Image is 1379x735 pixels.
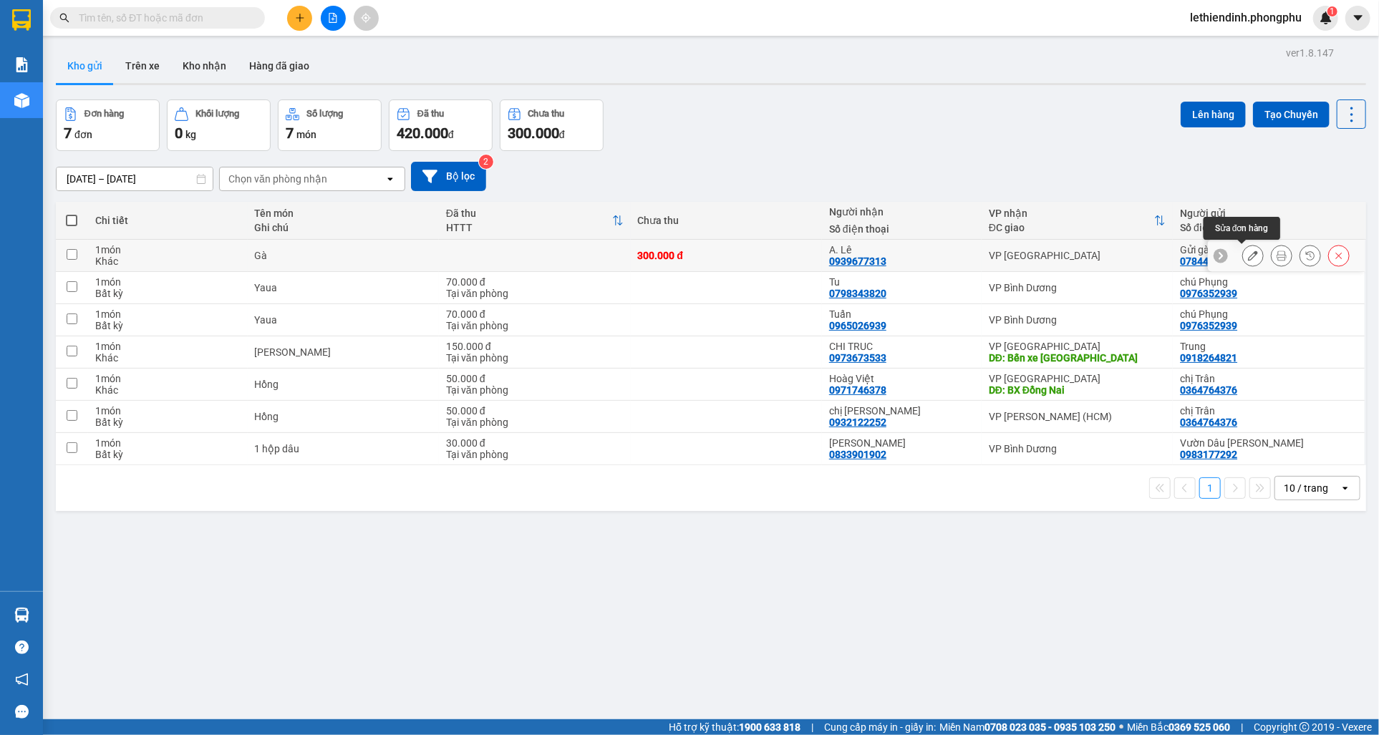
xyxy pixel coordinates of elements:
input: Select a date range. [57,167,213,190]
div: chú Phụng [1180,276,1358,288]
div: Số điện thoại [829,223,974,235]
div: VP Bình Dương [989,443,1166,454]
div: Đã thu [446,208,612,219]
div: DĐ: Bến xe Biên Hoà [989,352,1166,364]
div: THUNG HONG [255,346,432,358]
div: 300.000 đ [638,250,816,261]
div: VP nhận [989,208,1155,219]
div: Gà [255,250,432,261]
span: search [59,13,69,23]
span: Miền Bắc [1127,719,1230,735]
span: 0 [175,125,183,142]
button: 1 [1199,477,1221,499]
div: 1 hộp dâu [255,443,432,454]
span: Cung cấp máy in - giấy in: [824,719,936,735]
div: chi gao [829,437,974,449]
button: file-add [321,6,346,31]
div: Tại văn phòng [446,320,624,331]
div: Người gửi [1180,208,1358,219]
svg: open [384,173,396,185]
span: | [811,719,813,735]
div: 10 / trang [1284,481,1328,495]
div: 0973673533 [829,352,886,364]
span: copyright [1300,722,1310,732]
div: 1 món [95,437,241,449]
div: Số lượng [306,109,343,119]
div: 0833901902 [829,449,886,460]
div: 150.000 đ [446,341,624,352]
div: 30.000 đ [446,437,624,449]
div: Yaua [255,282,432,293]
div: Trung [1180,341,1358,352]
div: Khác [95,352,241,364]
span: 300.000 [508,125,559,142]
span: plus [295,13,305,23]
th: Toggle SortBy [439,202,631,240]
th: Toggle SortBy [982,202,1174,240]
div: VP [GEOGRAPHIC_DATA] [989,341,1166,352]
span: question-circle [15,641,29,654]
button: Trên xe [114,49,171,83]
button: Khối lượng0kg [167,99,271,151]
svg: open [1340,482,1351,494]
div: Tại văn phòng [446,449,624,460]
span: | [1241,719,1243,735]
div: DĐ: BX Đồng Nai [989,384,1166,396]
div: Bất kỳ [95,320,241,331]
div: 0364764376 [1180,384,1237,396]
span: 7 [64,125,72,142]
span: notification [15,673,29,686]
div: Bất kỳ [95,449,241,460]
span: 420.000 [397,125,448,142]
div: VP [GEOGRAPHIC_DATA] [989,250,1166,261]
span: đơn [74,129,92,140]
button: Lên hàng [1181,102,1246,127]
div: Ghi chú [255,222,432,233]
div: 1 món [95,244,241,255]
div: 0918264821 [1180,352,1237,364]
div: Chưa thu [528,109,565,119]
div: 1 món [95,341,241,352]
div: Tu [829,276,974,288]
div: Khối lượng [195,109,239,119]
button: aim [354,6,379,31]
sup: 1 [1327,6,1337,16]
button: Hàng đã giao [238,49,321,83]
span: 1 [1330,6,1335,16]
div: VP [PERSON_NAME] (HCM) [989,411,1166,422]
span: aim [361,13,371,23]
div: ĐC giao [989,222,1155,233]
div: 0932122252 [829,417,886,428]
span: caret-down [1352,11,1365,24]
strong: 0369 525 060 [1168,721,1230,733]
button: Bộ lọc [411,162,486,191]
div: 0364764376 [1180,417,1237,428]
div: Số điện thoại [1180,222,1358,233]
div: 1 món [95,276,241,288]
div: Người nhận [829,206,974,218]
div: Tên món [255,208,432,219]
div: Tại văn phòng [446,288,624,299]
div: HTTT [446,222,612,233]
div: chị Trân [1180,405,1358,417]
img: warehouse-icon [14,608,29,623]
span: đ [559,129,565,140]
div: 0965026939 [829,320,886,331]
img: logo-vxr [12,9,31,31]
button: Kho gửi [56,49,114,83]
div: 50.000 đ [446,373,624,384]
div: 0983177292 [1180,449,1237,460]
span: kg [185,129,196,140]
div: Tuấn [829,308,974,320]
div: chú Phụng [1180,308,1358,320]
img: solution-icon [14,57,29,72]
div: 70.000 đ [446,308,624,320]
div: 1 món [95,405,241,417]
div: Hồng [255,411,432,422]
div: 1 món [95,373,241,384]
div: 1 món [95,308,241,320]
button: Kho nhận [171,49,238,83]
div: 0939677313 [829,255,886,267]
div: Khác [95,255,241,267]
strong: 0708 023 035 - 0935 103 250 [984,721,1116,733]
